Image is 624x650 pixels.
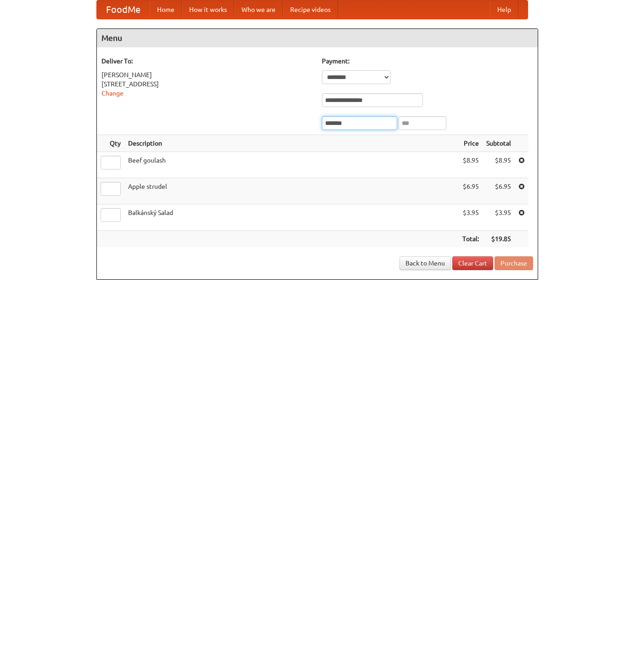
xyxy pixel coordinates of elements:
[459,231,483,248] th: Total:
[234,0,283,19] a: Who we are
[182,0,234,19] a: How it works
[124,135,459,152] th: Description
[483,152,515,178] td: $8.95
[124,178,459,204] td: Apple strudel
[452,256,493,270] a: Clear Cart
[483,204,515,231] td: $3.95
[483,135,515,152] th: Subtotal
[101,79,313,89] div: [STREET_ADDRESS]
[101,70,313,79] div: [PERSON_NAME]
[459,178,483,204] td: $6.95
[97,0,150,19] a: FoodMe
[322,57,533,66] h5: Payment:
[490,0,518,19] a: Help
[150,0,182,19] a: Home
[483,231,515,248] th: $19.85
[459,152,483,178] td: $8.95
[124,152,459,178] td: Beef goulash
[495,256,533,270] button: Purchase
[124,204,459,231] td: Balkánský Salad
[483,178,515,204] td: $6.95
[459,204,483,231] td: $3.95
[97,29,538,47] h4: Menu
[97,135,124,152] th: Qty
[399,256,451,270] a: Back to Menu
[101,90,124,97] a: Change
[459,135,483,152] th: Price
[283,0,338,19] a: Recipe videos
[101,57,313,66] h5: Deliver To:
